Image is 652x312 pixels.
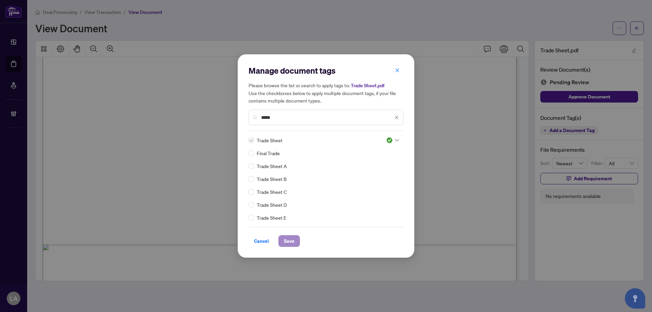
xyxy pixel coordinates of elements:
span: Final Trade [257,149,280,157]
span: Trade Sheet E [257,214,286,221]
span: Trade Sheet C [257,188,287,196]
button: Open asap [625,288,645,309]
span: Trade Sheet.pdf [351,82,384,89]
h5: Please browse the list or search to apply tags to: Use the checkboxes below to apply multiple doc... [249,81,403,104]
span: Trade Sheet [257,136,283,144]
button: Save [278,235,300,247]
span: Cancel [254,236,269,246]
h2: Manage document tags [249,65,403,76]
span: Trade Sheet A [257,162,287,170]
button: Cancel [249,235,274,247]
span: Approved [386,137,399,144]
img: status [386,137,393,144]
span: close [395,68,400,73]
span: Save [284,236,294,246]
span: Trade Sheet B [257,175,287,183]
span: close [394,115,399,120]
span: Trade Sheet D [257,201,287,208]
